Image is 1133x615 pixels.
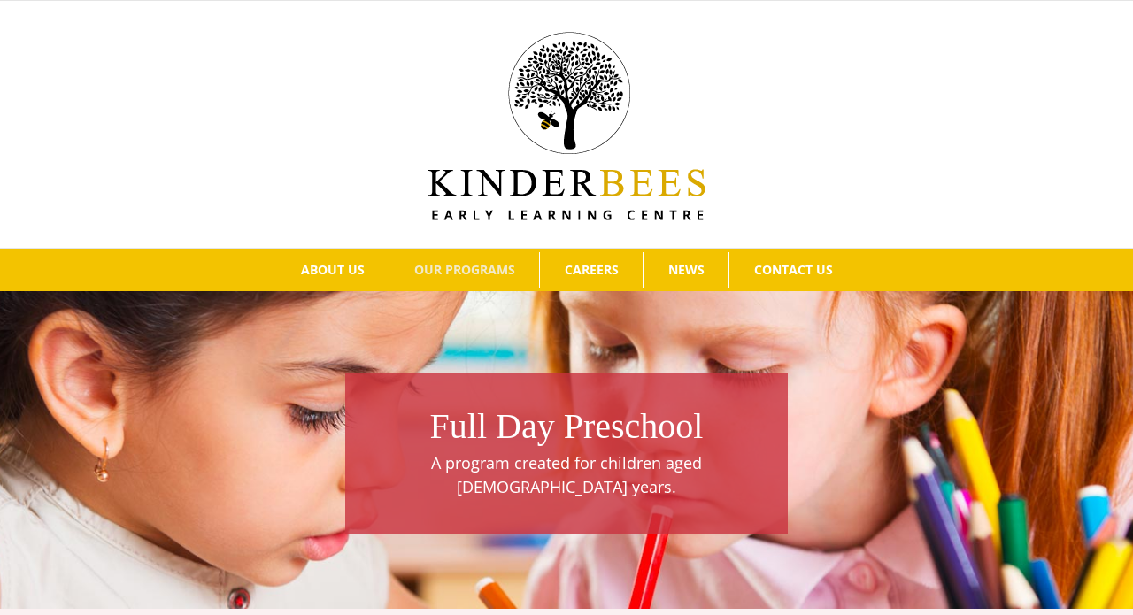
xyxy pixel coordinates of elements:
span: NEWS [668,264,705,276]
h1: Full Day Preschool [354,402,779,451]
span: OUR PROGRAMS [414,264,515,276]
a: CONTACT US [729,252,857,288]
img: Kinder Bees Logo [428,32,705,220]
p: A program created for children aged [DEMOGRAPHIC_DATA] years. [354,451,779,499]
a: OUR PROGRAMS [389,252,539,288]
a: NEWS [644,252,728,288]
a: ABOUT US [276,252,389,288]
nav: Main Menu [27,249,1106,291]
span: CONTACT US [754,264,833,276]
span: ABOUT US [301,264,365,276]
a: CAREERS [540,252,643,288]
span: CAREERS [565,264,619,276]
